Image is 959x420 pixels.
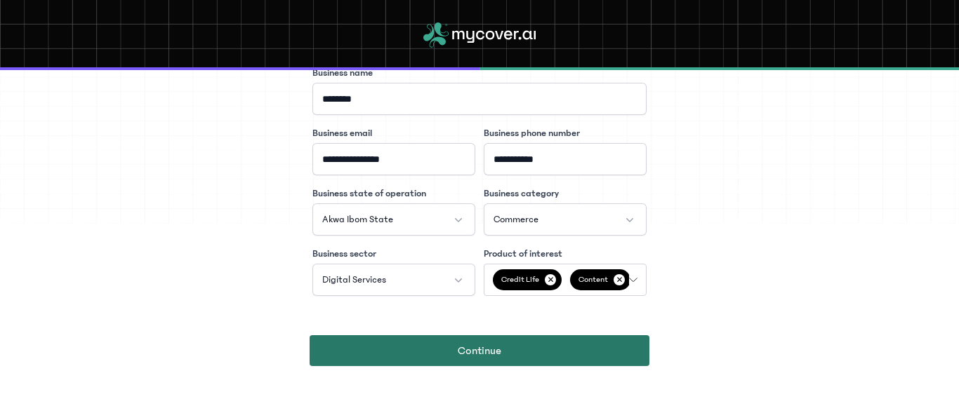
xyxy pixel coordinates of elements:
[484,203,647,236] button: Commerce
[312,187,426,201] label: Business state of operation
[484,126,580,140] label: Business phone number
[310,335,649,366] button: Continue
[312,66,373,80] label: Business name
[484,187,559,201] label: Business category
[322,273,386,287] span: Digital Services
[494,212,538,226] span: Commerce
[312,247,376,261] label: Business sector
[312,126,372,140] label: Business email
[614,274,625,285] p: ✕
[484,247,562,261] label: Product of interest
[545,274,556,285] p: ✕
[484,264,647,296] button: Credit Life✕Content✕
[312,264,475,296] button: Digital Services
[322,212,393,226] span: Akwa Ibom State
[570,269,630,290] span: Content
[493,269,562,290] span: Credit Life
[312,203,475,236] button: Akwa Ibom State
[458,342,501,359] span: Continue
